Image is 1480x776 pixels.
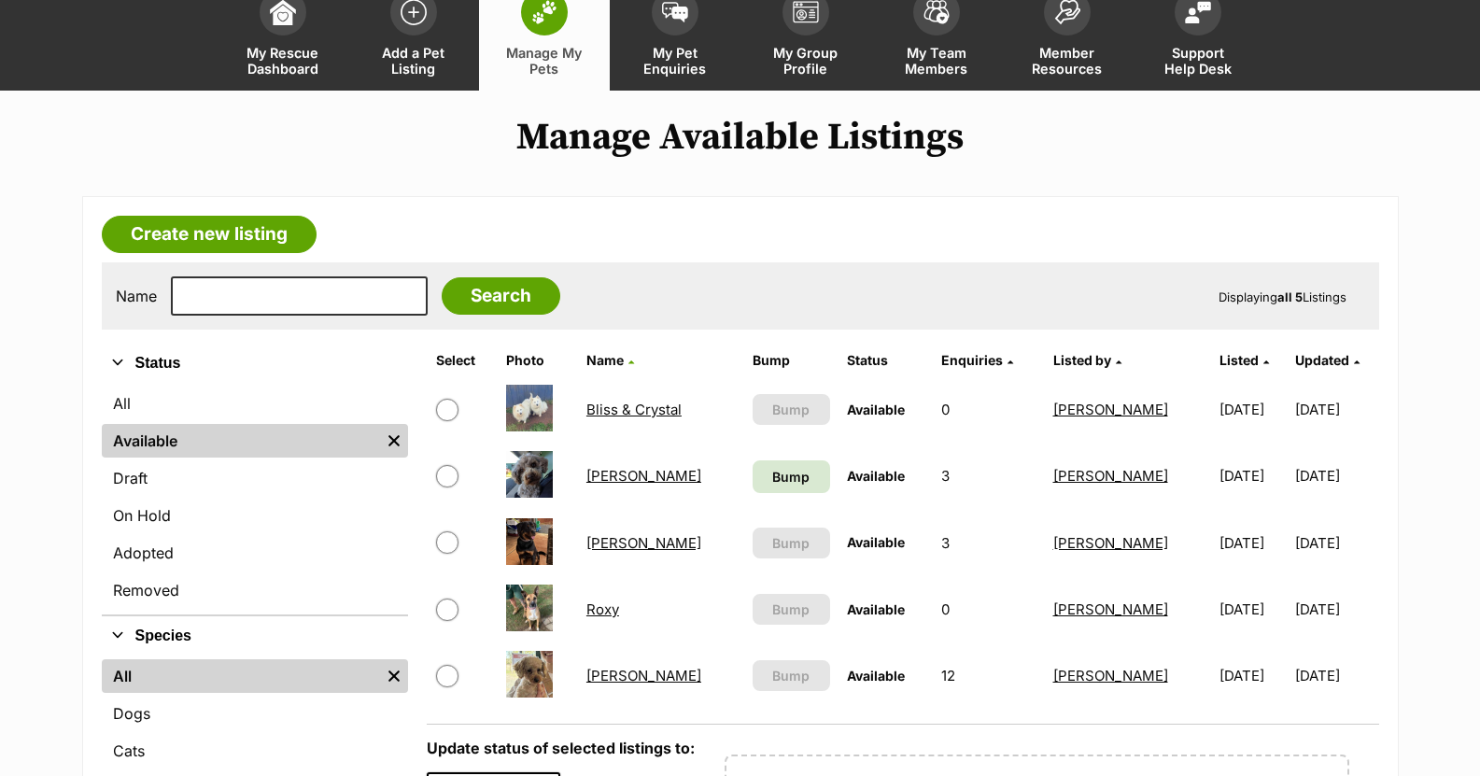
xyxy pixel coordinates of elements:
[1219,352,1269,368] a: Listed
[586,667,701,684] a: [PERSON_NAME]
[102,216,317,253] a: Create new listing
[102,383,408,614] div: Status
[586,401,682,418] a: Bliss & Crystal
[102,659,380,693] a: All
[793,1,819,23] img: group-profile-icon-3fa3cf56718a62981997c0bc7e787c4b2cf8bcc04b72c1350f741eb67cf2f40e.svg
[772,600,810,619] span: Bump
[1295,377,1376,442] td: [DATE]
[102,624,408,648] button: Species
[499,346,577,375] th: Photo
[1295,444,1376,508] td: [DATE]
[1277,289,1303,304] strong: all 5
[745,346,838,375] th: Bump
[662,2,688,22] img: pet-enquiries-icon-7e3ad2cf08bfb03b45e93fb7055b45f3efa6380592205ae92323e6603595dc1f.svg
[372,45,456,77] span: Add a Pet Listing
[895,45,979,77] span: My Team Members
[1295,643,1376,708] td: [DATE]
[753,528,830,558] button: Bump
[1053,600,1168,618] a: [PERSON_NAME]
[753,594,830,625] button: Bump
[753,660,830,691] button: Bump
[102,573,408,607] a: Removed
[102,351,408,375] button: Status
[102,424,380,458] a: Available
[1295,577,1376,642] td: [DATE]
[941,352,1003,368] span: translation missing: en.admin.listings.index.attributes.enquiries
[764,45,848,77] span: My Group Profile
[772,467,810,487] span: Bump
[116,288,157,304] label: Name
[1219,352,1259,368] span: Listed
[1185,1,1211,23] img: help-desk-icon-fdf02630f3aa405de69fd3d07c3f3aa587a6932b1a1747fa1d2bba05be0121f9.svg
[1025,45,1109,77] span: Member Resources
[1212,444,1293,508] td: [DATE]
[847,601,905,617] span: Available
[1295,511,1376,575] td: [DATE]
[1053,467,1168,485] a: [PERSON_NAME]
[772,533,810,553] span: Bump
[102,499,408,532] a: On Hold
[1212,577,1293,642] td: [DATE]
[241,45,325,77] span: My Rescue Dashboard
[934,511,1044,575] td: 3
[1053,352,1121,368] a: Listed by
[1219,289,1346,304] span: Displaying Listings
[934,444,1044,508] td: 3
[839,346,932,375] th: Status
[1053,534,1168,552] a: [PERSON_NAME]
[1053,401,1168,418] a: [PERSON_NAME]
[429,346,497,375] th: Select
[380,424,408,458] a: Remove filter
[442,277,560,315] input: Search
[1053,667,1168,684] a: [PERSON_NAME]
[586,352,634,368] a: Name
[586,600,619,618] a: Roxy
[847,534,905,550] span: Available
[1212,511,1293,575] td: [DATE]
[753,460,830,493] a: Bump
[941,352,1013,368] a: Enquiries
[102,697,408,730] a: Dogs
[934,577,1044,642] td: 0
[102,536,408,570] a: Adopted
[586,352,624,368] span: Name
[380,659,408,693] a: Remove filter
[753,394,830,425] button: Bump
[102,387,408,420] a: All
[772,400,810,419] span: Bump
[1212,643,1293,708] td: [DATE]
[847,468,905,484] span: Available
[847,402,905,417] span: Available
[633,45,717,77] span: My Pet Enquiries
[1156,45,1240,77] span: Support Help Desk
[934,643,1044,708] td: 12
[847,668,905,684] span: Available
[427,739,695,757] label: Update status of selected listings to:
[1212,377,1293,442] td: [DATE]
[586,467,701,485] a: [PERSON_NAME]
[102,461,408,495] a: Draft
[502,45,586,77] span: Manage My Pets
[1295,352,1360,368] a: Updated
[586,534,701,552] a: [PERSON_NAME]
[1295,352,1349,368] span: Updated
[772,666,810,685] span: Bump
[1053,352,1111,368] span: Listed by
[102,734,408,768] a: Cats
[934,377,1044,442] td: 0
